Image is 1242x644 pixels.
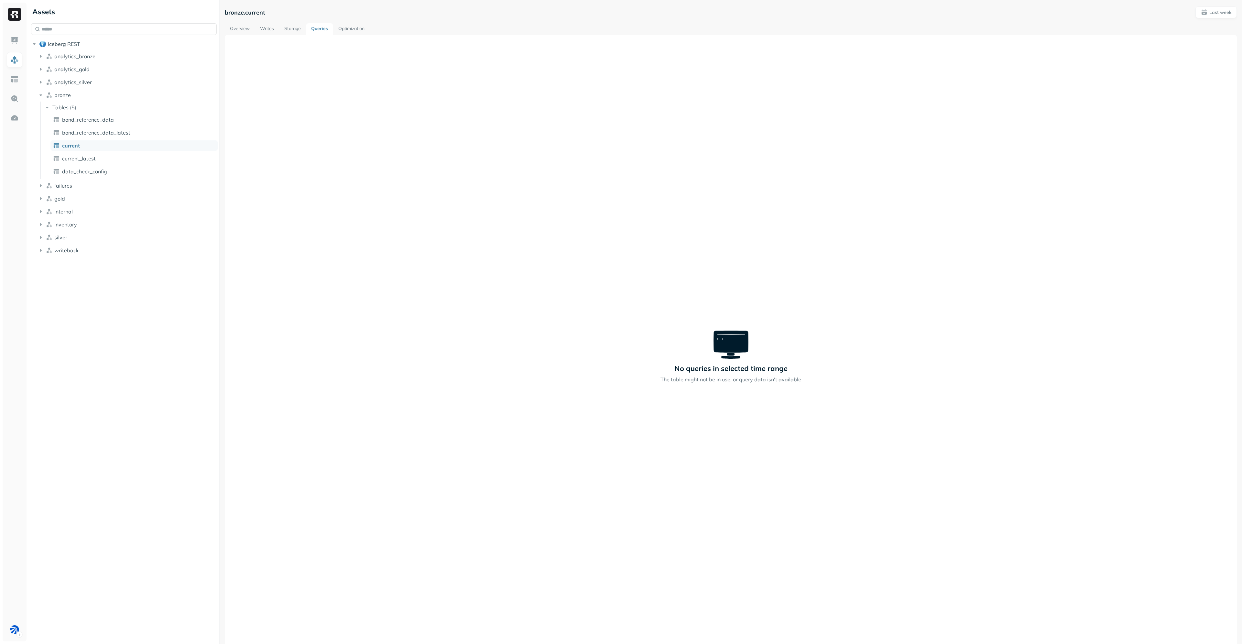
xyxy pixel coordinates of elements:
a: bond_reference_data [50,115,218,125]
img: namespace [46,66,52,72]
button: analytics_silver [38,77,217,87]
span: bronze [54,92,71,98]
img: table [53,155,60,162]
a: bond_reference_data_latest [50,127,218,138]
span: failures [54,182,72,189]
img: Query Explorer [10,94,19,103]
button: Iceberg REST [31,39,217,49]
img: Asset Explorer [10,75,19,83]
button: Last week [1195,6,1237,18]
div: Assets [31,6,217,17]
span: data_check_config [62,168,107,175]
span: writeback [54,247,79,254]
img: BAM [10,625,19,634]
a: Overview [225,23,255,35]
p: No queries in selected time range [674,364,788,373]
img: namespace [46,92,52,98]
button: analytics_bronze [38,51,217,61]
img: table [53,129,60,136]
img: namespace [46,53,52,60]
a: Queries [306,23,333,35]
img: Dashboard [10,36,19,45]
button: failures [38,180,217,191]
button: writeback [38,245,217,256]
p: bronze.current [225,9,265,16]
img: Assets [10,56,19,64]
span: analytics_bronze [54,53,95,60]
img: table [53,168,60,175]
img: namespace [46,208,52,215]
a: current [50,140,218,151]
img: table [53,116,60,123]
span: current [62,142,80,149]
button: bronze [38,90,217,100]
p: Last week [1209,9,1231,16]
img: Optimization [10,114,19,122]
span: analytics_gold [54,66,90,72]
button: inventory [38,219,217,230]
p: The table might not be in use, or query data isn't available [660,376,801,383]
a: Optimization [333,23,370,35]
img: namespace [46,195,52,202]
span: silver [54,234,67,241]
button: silver [38,232,217,243]
img: namespace [46,79,52,85]
a: data_check_config [50,166,218,177]
a: current_latest [50,153,218,164]
span: Iceberg REST [48,41,80,47]
span: analytics_silver [54,79,92,85]
img: namespace [46,247,52,254]
button: analytics_gold [38,64,217,74]
button: internal [38,206,217,217]
span: current_latest [62,155,96,162]
span: bond_reference_data_latest [62,129,130,136]
img: table [53,142,60,149]
button: gold [38,193,217,204]
span: gold [54,195,65,202]
a: Writes [255,23,279,35]
span: Tables [52,104,69,111]
a: Storage [279,23,306,35]
img: namespace [46,234,52,241]
span: bond_reference_data [62,116,114,123]
span: internal [54,208,73,215]
p: ( 5 ) [70,104,76,111]
button: Tables(5) [44,102,217,113]
img: root [39,41,46,47]
img: Ryft [8,8,21,21]
span: inventory [54,221,77,228]
img: namespace [46,182,52,189]
img: namespace [46,221,52,228]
